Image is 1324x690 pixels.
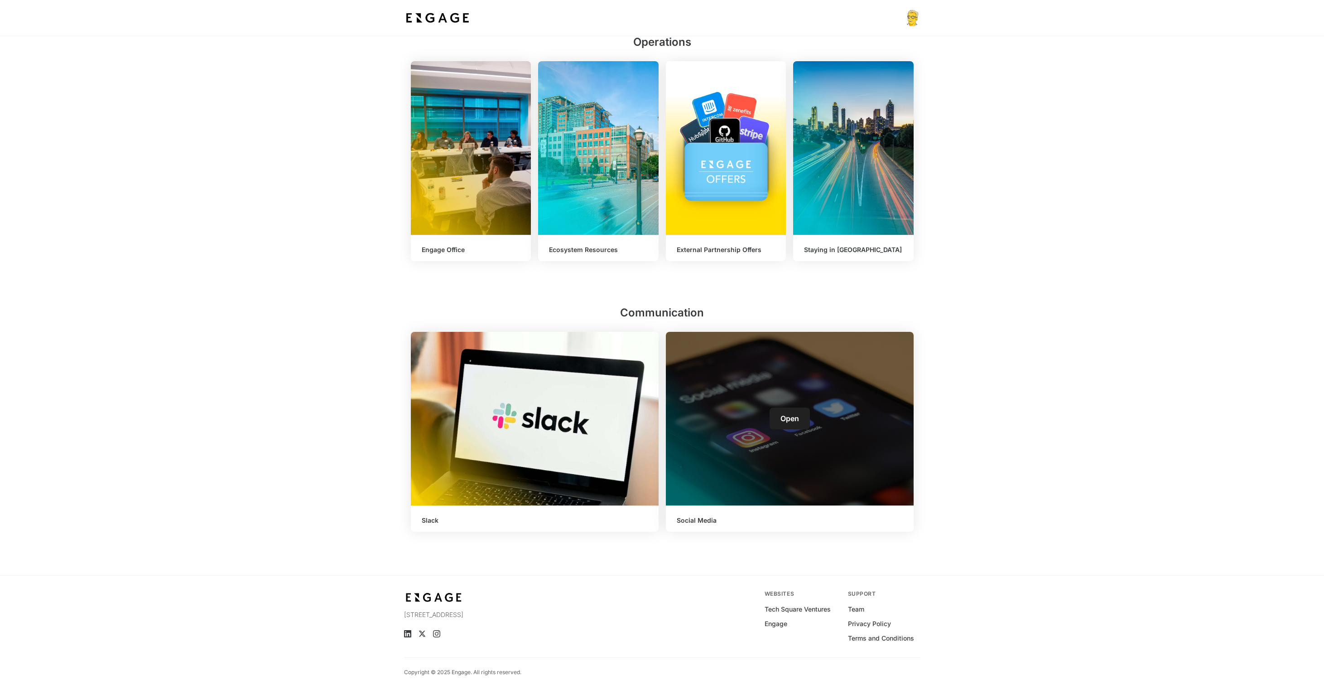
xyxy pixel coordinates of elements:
a: Instagram [433,630,440,637]
img: Profile picture of Bill Nussey [904,10,920,26]
a: Open [770,408,810,429]
h6: Staying in [GEOGRAPHIC_DATA] [804,246,903,254]
h6: Social Media [677,517,903,525]
h6: Ecosystem Resources [549,246,648,254]
img: bdf1fb74-1727-4ba0-a5bd-bc74ae9fc70b.jpeg [404,590,464,605]
span: Open [780,414,799,423]
a: LinkedIn [404,630,411,637]
a: Tech Square Ventures [765,605,831,614]
p: [STREET_ADDRESS] [404,610,561,619]
p: Copyright © 2025 Engage. All rights reserved. [404,669,521,676]
h2: Communication [411,305,914,325]
h6: External Partnership Offers [677,246,775,254]
a: Team [848,605,864,614]
div: Support [848,590,920,598]
div: Websites [765,590,837,598]
a: Engage [765,619,787,628]
a: X (Twitter) [419,630,426,637]
ul: Social media [404,630,561,637]
img: bdf1fb74-1727-4ba0-a5bd-bc74ae9fc70b.jpeg [404,10,471,26]
h6: Engage Office [422,246,520,254]
a: Terms and Conditions [848,634,914,643]
h2: Operations [411,34,914,54]
button: Open profile menu [904,10,920,26]
h6: Slack [422,517,648,525]
a: Privacy Policy [848,619,891,628]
